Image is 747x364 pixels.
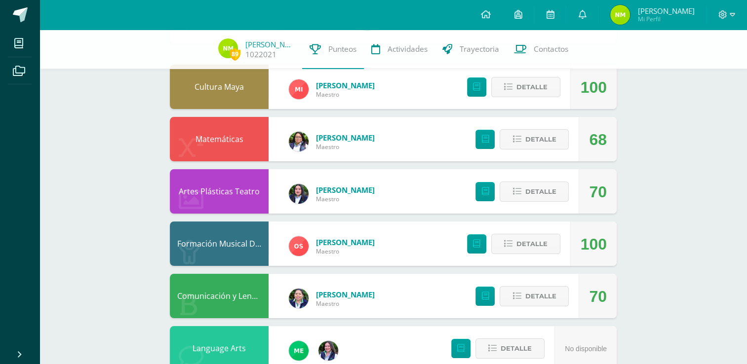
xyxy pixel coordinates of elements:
button: Detalle [500,286,569,306]
a: 1022021 [245,49,276,60]
span: [PERSON_NAME] [637,6,694,16]
img: b8226ceb125c0af13735f85e92e68570.png [610,5,630,25]
div: 70 [589,274,607,319]
div: Matemáticas [170,117,269,161]
span: Detalle [501,339,532,358]
div: 100 [581,65,607,109]
span: Maestro [316,143,375,151]
img: c2cac8c8949180abbaeb50eb558f15c4.png [318,341,338,361]
span: Maestro [316,90,375,99]
span: Detalle [525,130,556,148]
span: Maestro [316,299,375,308]
span: Trayectoria [460,44,499,54]
button: Detalle [475,338,545,359]
div: Formación Musical Danza [170,221,269,266]
div: Artes Plásticas Teatro [170,169,269,214]
span: 89 [230,48,240,60]
div: 100 [581,222,607,266]
a: [PERSON_NAME] [316,237,375,247]
span: Detalle [516,78,548,96]
a: [PERSON_NAME][GEOGRAPHIC_DATA] [245,39,295,49]
img: ee34ef986f03f45fc2392d0669348478.png [289,184,309,204]
img: c7456b1c7483b5bc980471181b9518ab.png [289,132,309,151]
span: Detalle [525,287,556,305]
button: Detalle [500,182,569,202]
a: Trayectoria [435,30,507,69]
img: bcb5d855c5dab1d02cc8bcea50869bf4.png [289,79,309,99]
img: 5d1b5d840bccccd173cb0b83f6027e73.png [289,236,309,256]
div: Cultura Maya [170,65,269,109]
a: [PERSON_NAME] [316,80,375,90]
span: Actividades [388,44,428,54]
img: 7c69af67f35011c215e125924d43341a.png [289,289,309,308]
div: Comunicación y Lenguaje [170,274,269,318]
span: Maestro [316,247,375,255]
a: [PERSON_NAME] [316,290,375,299]
div: 70 [589,170,607,214]
img: b8226ceb125c0af13735f85e92e68570.png [218,38,238,58]
a: [PERSON_NAME] [316,185,375,195]
button: Detalle [500,129,569,149]
span: Detalle [525,182,556,201]
span: Detalle [516,235,548,253]
img: 8c5fafd671cb72d60d7a2b3f00ae0ca7.png [289,341,309,361]
a: [PERSON_NAME] [316,133,375,143]
a: Contactos [507,30,576,69]
a: Punteos [302,30,364,69]
span: Punteos [328,44,356,54]
a: Actividades [364,30,435,69]
span: Maestro [316,195,375,203]
button: Detalle [491,77,560,97]
span: No disponible [565,345,607,353]
div: 68 [589,117,607,162]
span: Contactos [534,44,568,54]
span: Mi Perfil [637,15,694,23]
button: Detalle [491,234,560,254]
